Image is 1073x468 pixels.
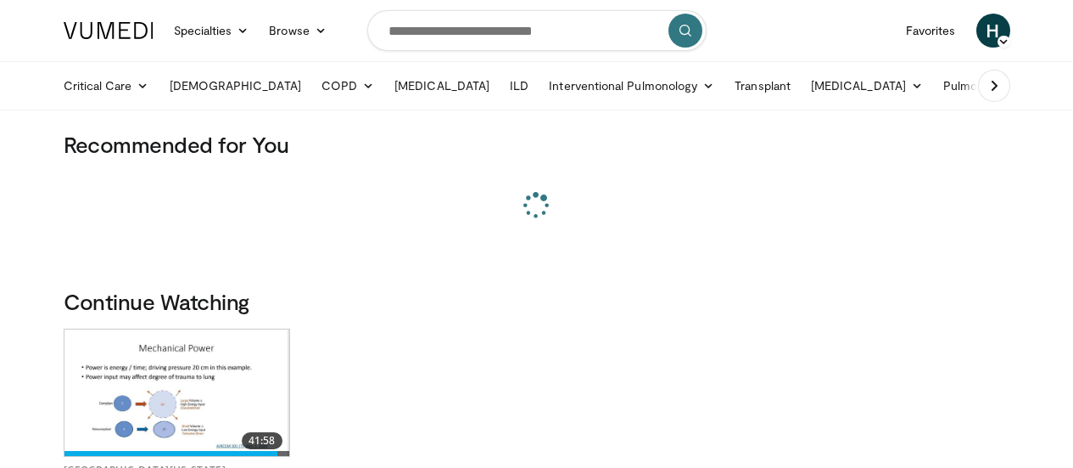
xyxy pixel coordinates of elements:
[976,14,1010,48] a: H
[53,69,159,103] a: Critical Care
[159,69,311,103] a: [DEMOGRAPHIC_DATA]
[64,330,289,456] img: 8ef14b41-d83c-4496-910b-f7bc3b7cd948.620x360_q85_upscale.jpg
[164,14,260,48] a: Specialties
[896,14,966,48] a: Favorites
[64,131,1010,158] h3: Recommended for You
[311,69,384,103] a: COPD
[539,69,724,103] a: Interventional Pulmonology
[801,69,933,103] a: [MEDICAL_DATA]
[724,69,801,103] a: Transplant
[384,69,500,103] a: [MEDICAL_DATA]
[64,22,154,39] img: VuMedi Logo
[367,10,707,51] input: Search topics, interventions
[259,14,337,48] a: Browse
[64,330,289,456] a: 41:58
[242,432,282,449] span: 41:58
[64,288,1010,315] h3: Continue Watching
[500,69,539,103] a: ILD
